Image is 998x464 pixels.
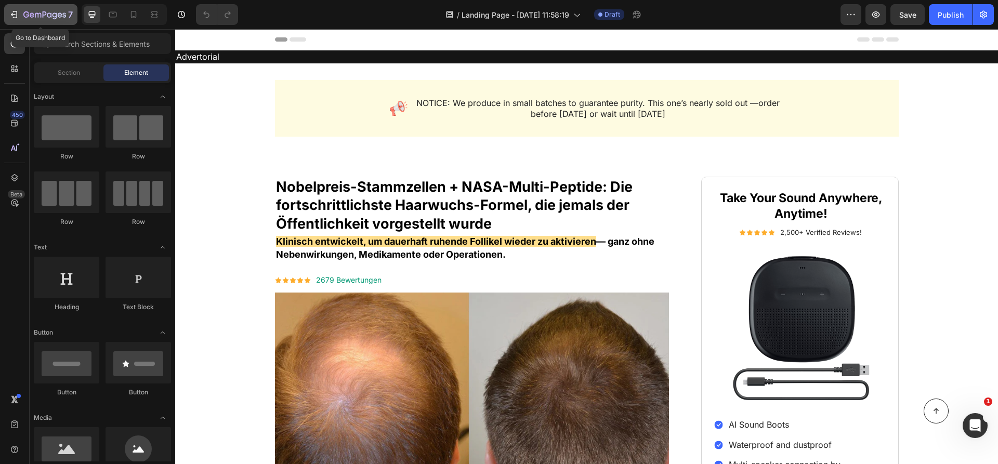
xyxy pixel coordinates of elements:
span: Toggle open [154,324,171,341]
span: / [457,9,459,20]
p: NOTICE: We produce in small batches to guarantee purity. This one’s nearly sold out —order before... [238,69,608,90]
div: Heading [34,302,99,312]
input: Search Sections & Elements [34,33,171,54]
p: 2679 Bewertungen [141,246,206,256]
iframe: Design area [175,29,998,464]
div: Beta [8,190,25,198]
p: 2,500+ Verified Reviews! [605,199,687,208]
div: Row [34,152,99,161]
div: Button [106,388,171,397]
div: 450 [10,111,25,119]
h1: Nobelpreis-Stammzellen + NASA-Multi-Peptide: Die fortschrittlichste Haarwuchs-Formel, die jemals ... [100,148,494,204]
h2: Take Your Sound Anywhere, Anytime! [539,161,713,194]
span: Toggle open [154,239,171,256]
div: Undo/Redo [196,4,238,25]
iframe: Intercom live chat [963,413,988,438]
span: Toggle open [154,88,171,105]
div: Publish [938,9,964,20]
span: Section [58,68,80,77]
button: Save [890,4,925,25]
span: Draft [605,10,620,19]
span: Media [34,413,52,422]
span: Toggle open [154,409,171,426]
span: Button [34,328,53,337]
span: Layout [34,92,54,101]
p: 7 [68,8,73,21]
span: Text [34,243,47,252]
span: Save [899,10,916,19]
div: Text Block [106,302,171,312]
span: Landing Page - [DATE] 11:58:19 [462,9,569,20]
div: Row [34,217,99,227]
button: 7 [4,4,77,25]
div: Row [106,152,171,161]
div: Row [106,217,171,227]
div: Button [34,388,99,397]
img: gempages_585980136390656707-ac78a12c-aa1d-44bf-bfac-00ac1c20a65d.png [215,72,233,87]
span: Element [124,68,148,77]
span: Klinisch entwickelt, um dauerhaft ruhende Follikel wieder zu aktivieren [101,207,421,218]
span: 1 [984,397,992,406]
button: Publish [929,4,973,25]
img: gempages_585980136390656707-5d8d0adf-4800-4463-bd45-ef92e01b97f8.png [539,221,713,376]
p: — ganz ohne Nebenwirkungen, Medikamente oder Operationen. [101,206,493,232]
